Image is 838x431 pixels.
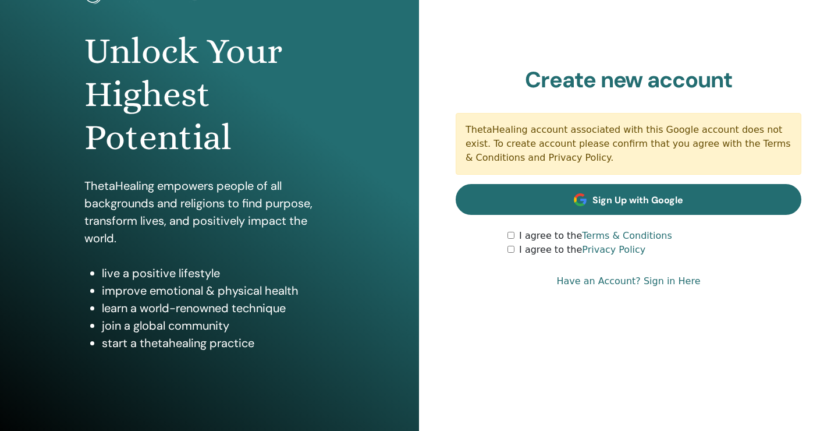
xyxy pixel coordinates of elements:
[519,229,672,243] label: I agree to the
[456,184,801,215] a: Sign Up with Google
[519,243,645,257] label: I agree to the
[582,244,645,255] a: Privacy Policy
[84,30,335,160] h1: Unlock Your Highest Potential
[102,282,335,299] li: improve emotional & physical health
[556,274,700,288] a: Have an Account? Sign in Here
[592,194,683,206] span: Sign Up with Google
[102,264,335,282] li: live a positive lifestyle
[102,317,335,334] li: join a global community
[582,230,672,241] a: Terms & Conditions
[102,299,335,317] li: learn a world-renowned technique
[102,334,335,352] li: start a thetahealing practice
[456,67,801,94] h2: Create new account
[456,113,801,175] div: ThetaHealing account associated with this Google account does not exist. To create account please...
[84,177,335,247] p: ThetaHealing empowers people of all backgrounds and religions to find purpose, transform lives, a...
